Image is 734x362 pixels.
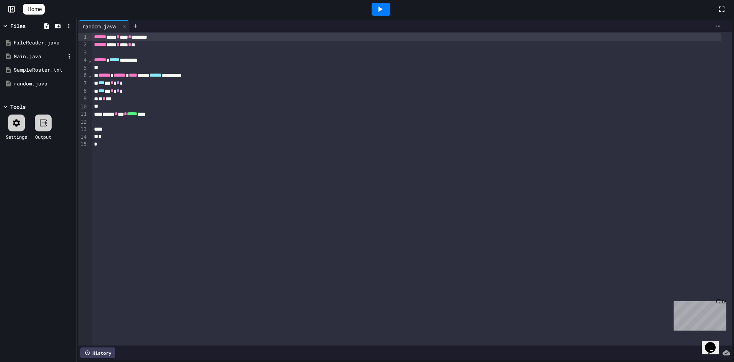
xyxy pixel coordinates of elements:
[10,22,26,30] div: Files
[78,133,88,141] div: 14
[78,80,88,87] div: 7
[702,331,726,354] iframe: chat widget
[14,53,65,61] div: Main.java
[10,103,26,111] div: Tools
[78,110,88,118] div: 11
[78,22,120,30] div: random.java
[671,298,726,331] iframe: chat widget
[80,347,115,358] div: History
[28,5,42,13] span: Home
[88,57,92,63] span: Fold line
[14,39,73,47] div: FileReader.java
[23,4,45,15] a: Home
[6,133,27,140] div: Settings
[78,87,88,95] div: 8
[78,64,88,72] div: 5
[78,49,88,57] div: 3
[78,141,88,148] div: 15
[78,33,88,41] div: 1
[78,103,88,111] div: 10
[88,72,92,78] span: Fold line
[35,133,51,140] div: Output
[78,72,88,79] div: 6
[78,95,88,103] div: 9
[14,66,73,74] div: SampleRoster.txt
[14,80,73,88] div: random.java
[78,126,88,133] div: 13
[78,118,88,126] div: 12
[3,3,53,49] div: Chat with us now!Close
[78,41,88,49] div: 2
[78,56,88,64] div: 4
[78,20,129,32] div: random.java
